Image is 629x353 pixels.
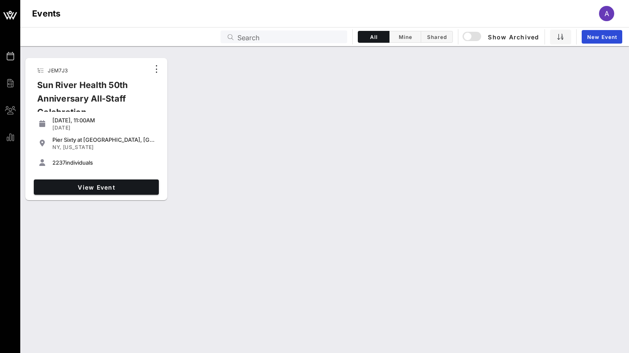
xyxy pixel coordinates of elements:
[52,136,155,143] div: Pier Sixty at [GEOGRAPHIC_DATA], [GEOGRAPHIC_DATA] in [GEOGRAPHIC_DATA]
[363,34,384,40] span: All
[604,9,609,18] span: A
[464,32,539,42] span: Show Archived
[63,144,94,150] span: [US_STATE]
[421,31,453,43] button: Shared
[426,34,447,40] span: Shared
[587,34,617,40] span: New Event
[37,184,155,191] span: View Event
[52,124,155,131] div: [DATE]
[30,78,150,126] div: Sun River Health 50th Anniversary All-Staff Celebration
[32,7,61,20] h1: Events
[52,144,61,150] span: NY,
[52,159,155,166] div: individuals
[463,29,539,44] button: Show Archived
[358,31,389,43] button: All
[582,30,622,44] a: New Event
[48,67,68,74] span: JEM7J3
[34,179,159,195] a: View Event
[52,159,65,166] span: 2237
[395,34,416,40] span: Mine
[389,31,421,43] button: Mine
[599,6,614,21] div: A
[52,117,155,124] div: [DATE], 11:00AM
